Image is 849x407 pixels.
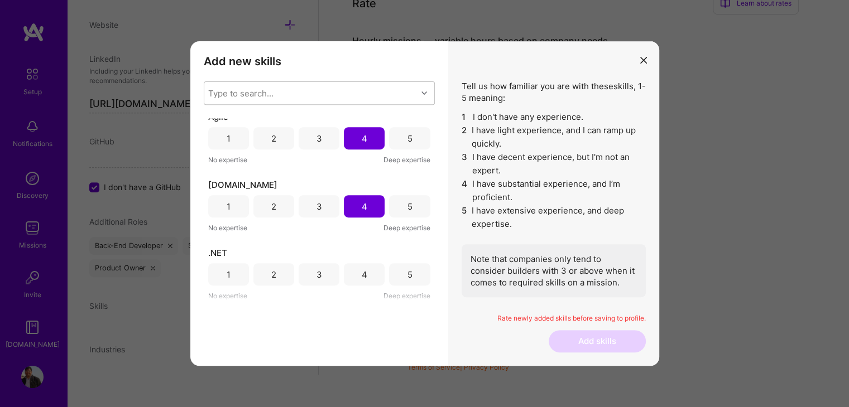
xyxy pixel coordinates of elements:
div: 1 [227,269,231,280]
div: 2 [271,133,276,144]
div: Note that companies only tend to consider builders with 3 or above when it comes to required skil... [462,244,646,297]
div: 3 [316,201,322,212]
span: 5 [462,204,468,231]
span: Deep expertise [383,290,430,302]
div: 5 [407,133,412,144]
div: 4 [362,201,367,212]
span: No expertise [208,222,247,234]
div: Type to search... [208,88,274,99]
div: 5 [407,201,412,212]
div: 2 [271,201,276,212]
div: 4 [362,269,367,280]
li: I don't have any experience. [462,110,646,124]
div: 2 [271,269,276,280]
li: I have light experience, and I can ramp up quickly. [462,124,646,151]
div: 1 [227,133,231,144]
div: 1 [227,201,231,212]
i: icon Chevron [421,90,427,96]
h3: Add new skills [204,55,435,68]
span: 2 [462,124,468,151]
div: 3 [316,133,322,144]
span: No expertise [208,290,247,302]
span: 1 [462,110,468,124]
i: icon Close [640,57,647,64]
span: Deep expertise [383,222,430,234]
li: I have substantial experience, and I’m proficient. [462,177,646,204]
li: I have decent experience, but I'm not an expert. [462,151,646,177]
span: 3 [462,151,468,177]
div: Tell us how familiar you are with these skills , 1-5 meaning: [462,80,646,297]
span: .NET [208,247,227,259]
div: 3 [316,269,322,280]
span: Deep expertise [383,154,430,166]
span: No expertise [208,154,247,166]
div: modal [190,41,659,366]
div: 5 [407,269,412,280]
p: Rate newly added skills before saving to profile. [462,314,646,323]
span: 4 [462,177,468,204]
li: I have extensive experience, and deep expertise. [462,204,646,231]
span: [DOMAIN_NAME] [208,179,277,191]
button: Add skills [549,330,646,352]
div: 4 [362,133,367,144]
span: Agile [208,111,228,123]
